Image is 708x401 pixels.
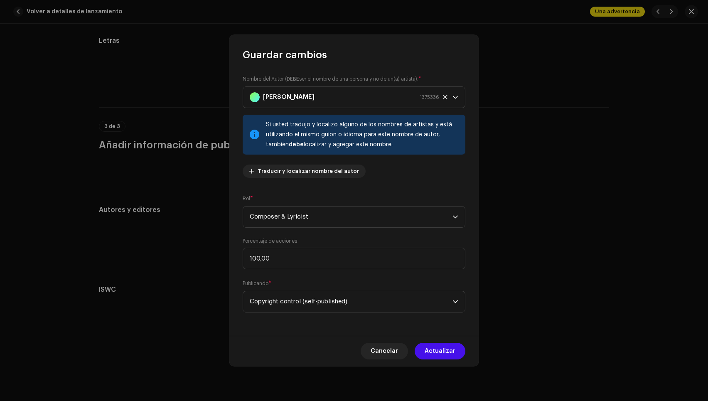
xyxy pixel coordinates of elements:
button: Traducir y localizar nombre del autor [243,165,366,178]
input: Ingrese el porcentaje de acciones [243,248,465,269]
strong: DEBE [287,76,299,81]
span: Composer & Lyricist [250,207,452,227]
small: Publicando [243,279,268,288]
strong: debe [289,142,304,148]
span: 1375336 [420,87,439,108]
small: Nombre del Autor ( ser el nombre de una persona y no de un(a) artista). [243,75,418,83]
span: Delvinson Machado Cordoba [250,87,452,108]
strong: [PERSON_NAME] [263,87,315,108]
button: Cancelar [361,343,408,359]
small: Rol [243,194,250,203]
button: Actualizar [415,343,465,359]
span: Copyright control (self-published) [250,291,452,312]
label: Porcentaje de acciones [243,238,297,244]
span: Guardar cambios [243,48,327,62]
div: dropdown trigger [452,291,458,312]
span: Cancelar [371,343,398,359]
span: Actualizar [425,343,455,359]
div: dropdown trigger [452,207,458,227]
span: Traducir y localizar nombre del autor [258,163,359,180]
div: dropdown trigger [452,87,458,108]
div: Si usted tradujo y localizó alguno de los nombres de artistas y está utilizando el mismo guion o ... [266,120,459,150]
